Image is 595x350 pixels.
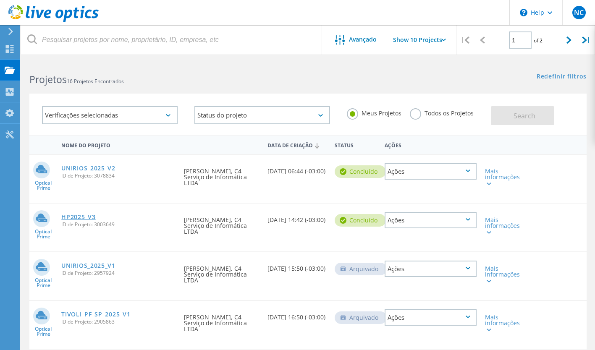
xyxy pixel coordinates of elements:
[263,252,330,280] div: [DATE] 15:50 (-03:00)
[335,311,387,324] div: Arquivado
[61,214,95,220] a: HP2025_V3
[29,326,57,337] span: Optical Prime
[42,106,178,124] div: Verificações selecionadas
[485,217,521,235] div: Mais informações
[537,73,587,81] a: Redefinir filtros
[385,212,477,228] div: Ações
[520,9,527,16] svg: \n
[180,204,263,243] div: [PERSON_NAME], C4 Serviço de Informática LTDA
[335,263,387,275] div: Arquivado
[61,165,115,171] a: UNIRIOS_2025_V2
[29,73,67,86] b: Projetos
[385,309,477,326] div: Ações
[61,311,130,317] a: TIVOLI_PF_SP_2025_V1
[263,155,330,183] div: [DATE] 06:44 (-03:00)
[61,222,176,227] span: ID de Projeto: 3003649
[534,37,543,44] span: of 2
[456,25,474,55] div: |
[180,155,263,194] div: [PERSON_NAME], C4 Serviço de Informática LTDA
[29,229,57,239] span: Optical Prime
[61,173,176,178] span: ID de Projeto: 3078834
[514,111,535,120] span: Search
[8,18,99,24] a: Live Optics Dashboard
[385,163,477,180] div: Ações
[57,137,180,152] div: Nome do Projeto
[263,301,330,329] div: [DATE] 16:50 (-03:00)
[21,25,322,55] input: Pesquisar projetos por nome, proprietário, ID, empresa, etc
[180,301,263,340] div: [PERSON_NAME], C4 Serviço de Informática LTDA
[385,261,477,277] div: Ações
[67,78,124,85] span: 16 Projetos Encontrados
[263,137,330,153] div: Data de Criação
[485,168,521,186] div: Mais informações
[410,108,474,116] label: Todos os Projetos
[485,314,521,332] div: Mais informações
[29,278,57,288] span: Optical Prime
[335,214,386,227] div: Concluído
[29,180,57,191] span: Optical Prime
[61,263,115,269] a: UNIRIOS_2025_V1
[485,266,521,283] div: Mais informações
[349,37,377,42] span: Avançado
[578,25,595,55] div: |
[61,271,176,276] span: ID de Projeto: 2957924
[194,106,330,124] div: Status do projeto
[263,204,330,231] div: [DATE] 14:42 (-03:00)
[491,106,554,125] button: Search
[380,137,481,152] div: Ações
[330,137,380,152] div: Status
[347,108,401,116] label: Meus Projetos
[180,252,263,292] div: [PERSON_NAME], C4 Serviço de Informática LTDA
[61,319,176,324] span: ID de Projeto: 2905863
[335,165,386,178] div: Concluído
[574,9,584,16] span: NC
